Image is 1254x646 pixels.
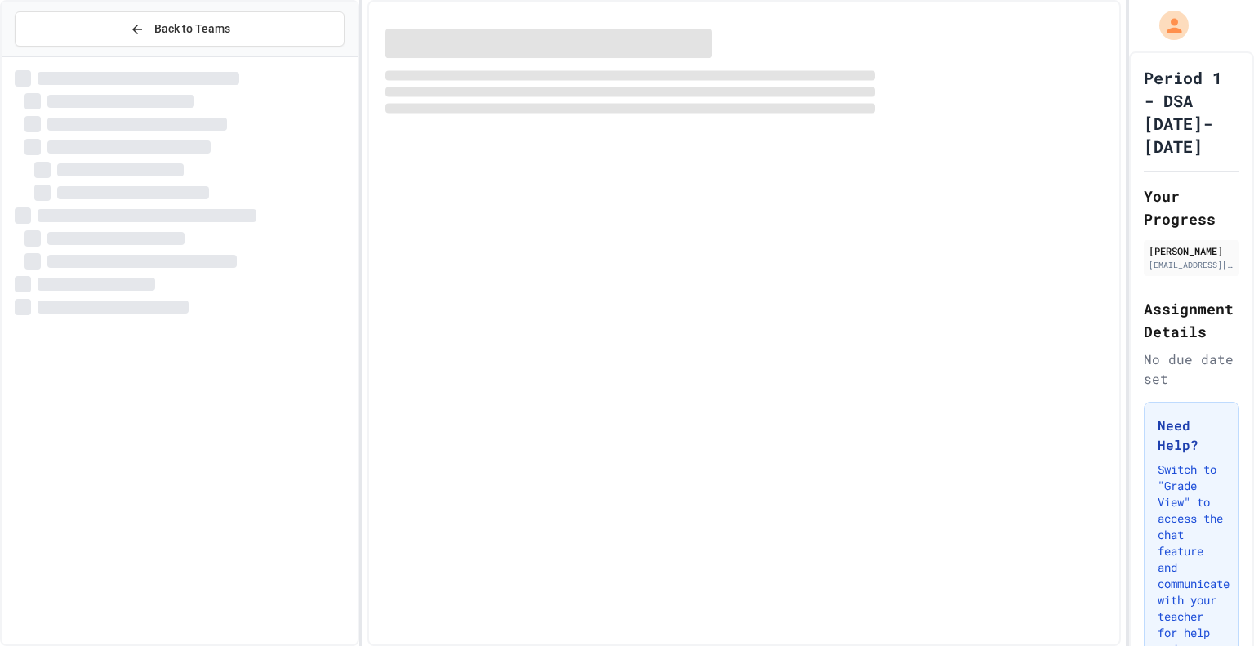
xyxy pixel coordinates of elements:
button: Back to Teams [15,11,345,47]
div: No due date set [1144,350,1239,389]
span: Back to Teams [154,20,230,38]
div: My Account [1142,7,1193,44]
h3: Need Help? [1158,416,1225,455]
h2: Assignment Details [1144,297,1239,343]
h1: Period 1 - DSA [DATE]-[DATE] [1144,66,1239,158]
div: [PERSON_NAME] [1149,243,1234,258]
h2: Your Progress [1144,185,1239,230]
div: [EMAIL_ADDRESS][DOMAIN_NAME] [1149,259,1234,271]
